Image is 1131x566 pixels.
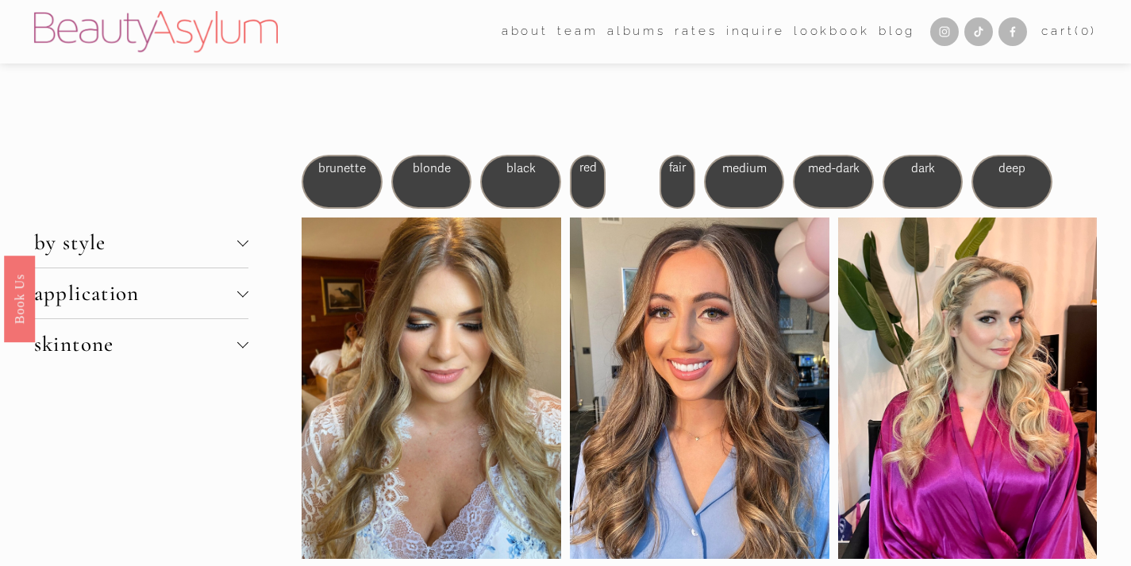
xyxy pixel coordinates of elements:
span: dark [911,161,935,175]
a: Lookbook [794,20,870,44]
a: 0 items in cart [1041,21,1097,43]
span: red [579,160,597,175]
span: blonde [413,161,451,175]
a: Instagram [930,17,959,46]
a: folder dropdown [502,20,548,44]
button: by style [34,218,248,268]
img: Beauty Asylum | Bridal Hair &amp; Makeup Charlotte &amp; Atlanta [34,11,278,52]
span: med-dark [808,161,860,175]
a: Inquire [726,20,785,44]
a: albums [607,20,666,44]
button: application [34,268,248,318]
a: Blog [879,20,915,44]
span: 0 [1081,24,1091,38]
span: medium [722,161,767,175]
span: deep [998,161,1025,175]
a: Book Us [4,255,35,341]
span: brunette [318,161,366,175]
span: by style [34,229,237,256]
span: ( ) [1075,24,1097,38]
a: Facebook [998,17,1027,46]
button: skintone [34,319,248,369]
span: skintone [34,331,237,357]
a: Rates [675,20,717,44]
span: fair [669,160,686,175]
a: folder dropdown [557,20,598,44]
span: team [557,21,598,43]
span: black [506,161,536,175]
a: TikTok [964,17,993,46]
span: application [34,280,237,306]
span: about [502,21,548,43]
